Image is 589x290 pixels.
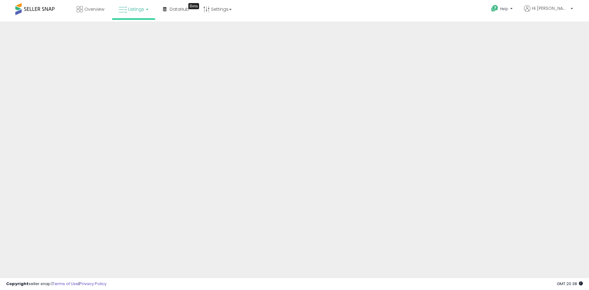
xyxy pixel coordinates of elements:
span: Overview [84,6,104,12]
a: Terms of Use [52,281,79,287]
div: Tooltip anchor [188,3,199,9]
span: Hi [PERSON_NAME] [532,5,569,11]
a: Hi [PERSON_NAME] [524,5,573,19]
a: Privacy Policy [79,281,106,287]
span: Listings [128,6,144,12]
strong: Copyright [6,281,29,287]
i: Get Help [491,5,499,12]
span: Help [500,6,508,11]
span: DataHub [170,6,189,12]
div: seller snap | | [6,281,106,287]
span: 2025-10-8 20:38 GMT [557,281,583,287]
